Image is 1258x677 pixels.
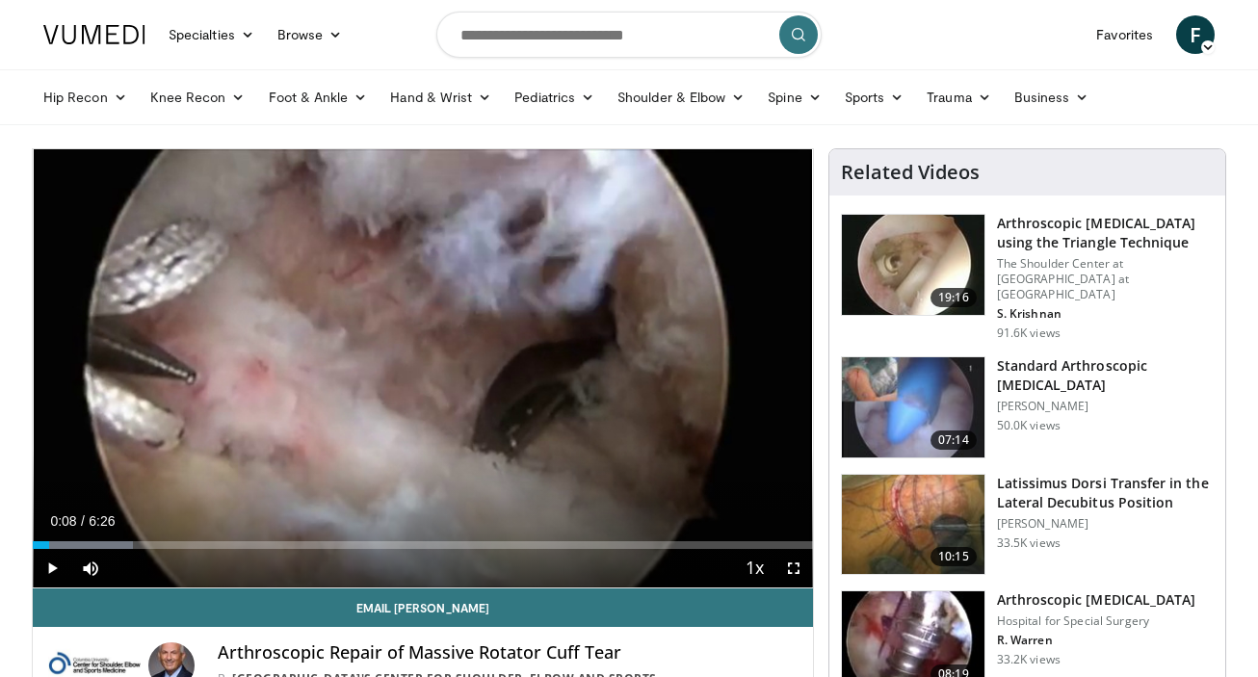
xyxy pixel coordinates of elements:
a: Sports [833,78,916,117]
a: Browse [266,15,354,54]
img: 38854_0000_3.png.150x105_q85_crop-smart_upscale.jpg [842,357,984,457]
span: 07:14 [930,430,977,450]
a: 10:15 Latissimus Dorsi Transfer in the Lateral Decubitus Position [PERSON_NAME] 33.5K views [841,474,1214,576]
a: Spine [756,78,832,117]
a: Favorites [1085,15,1165,54]
p: S. Krishnan [997,306,1214,322]
button: Playback Rate [736,549,774,587]
p: [PERSON_NAME] [997,516,1214,532]
h4: Arthroscopic Repair of Massive Rotator Cuff Tear [218,642,798,664]
a: Foot & Ankle [257,78,380,117]
h3: Arthroscopic [MEDICAL_DATA] using the Triangle Technique [997,214,1214,252]
h3: Arthroscopic [MEDICAL_DATA] [997,590,1196,610]
h4: Related Videos [841,161,980,184]
p: 33.5K views [997,535,1061,551]
a: F [1176,15,1215,54]
button: Play [33,549,71,587]
a: Email [PERSON_NAME] [33,588,813,627]
span: 10:15 [930,547,977,566]
a: Hip Recon [32,78,139,117]
input: Search topics, interventions [436,12,822,58]
span: 6:26 [89,513,115,529]
p: 50.0K views [997,418,1061,433]
p: R. Warren [997,633,1196,648]
a: Shoulder & Elbow [606,78,756,117]
a: Pediatrics [503,78,606,117]
span: / [81,513,85,529]
a: Business [1003,78,1101,117]
a: 19:16 Arthroscopic [MEDICAL_DATA] using the Triangle Technique The Shoulder Center at [GEOGRAPHIC... [841,214,1214,341]
span: 0:08 [50,513,76,529]
h3: Standard Arthroscopic [MEDICAL_DATA] [997,356,1214,395]
p: Hospital for Special Surgery [997,613,1196,629]
p: 91.6K views [997,325,1061,341]
img: krish_3.png.150x105_q85_crop-smart_upscale.jpg [842,215,984,315]
button: Fullscreen [774,549,813,587]
img: VuMedi Logo [43,25,145,44]
p: [PERSON_NAME] [997,399,1214,414]
p: The Shoulder Center at [GEOGRAPHIC_DATA] at [GEOGRAPHIC_DATA] [997,256,1214,302]
button: Mute [71,549,110,587]
a: Specialties [157,15,266,54]
a: 07:14 Standard Arthroscopic [MEDICAL_DATA] [PERSON_NAME] 50.0K views [841,356,1214,458]
a: Trauma [915,78,1003,117]
a: Knee Recon [139,78,257,117]
h3: Latissimus Dorsi Transfer in the Lateral Decubitus Position [997,474,1214,512]
img: 38501_0000_3.png.150x105_q85_crop-smart_upscale.jpg [842,475,984,575]
span: 19:16 [930,288,977,307]
p: 33.2K views [997,652,1061,667]
div: Progress Bar [33,541,813,549]
a: Hand & Wrist [379,78,503,117]
video-js: Video Player [33,149,813,588]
